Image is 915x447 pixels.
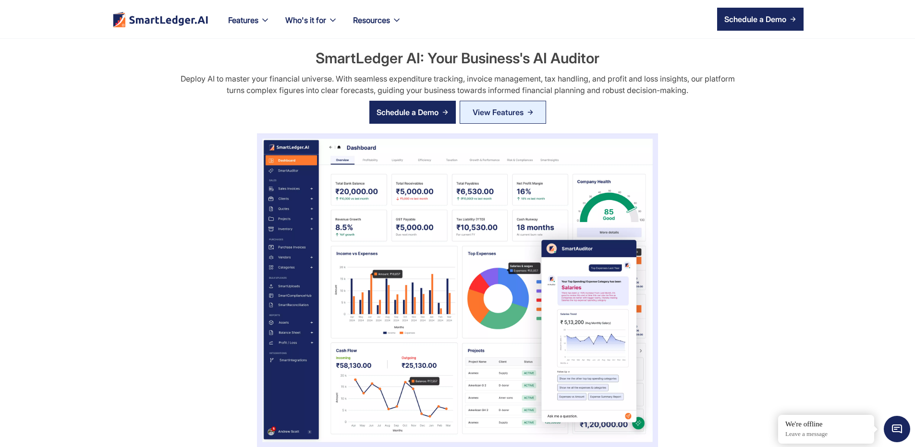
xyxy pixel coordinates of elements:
[353,13,390,27] div: Resources
[220,13,278,38] div: Features
[316,48,599,68] h2: SmartLedger AI: Your Business's AI Auditor
[345,13,409,38] div: Resources
[285,13,326,27] div: Who's it for
[790,16,796,22] img: arrow right icon
[473,105,524,120] div: View Features
[884,416,910,442] span: Chat Widget
[112,12,209,27] img: footer logo
[112,12,209,27] a: home
[228,13,258,27] div: Features
[377,106,439,118] div: Schedule a Demo
[442,109,448,115] img: arrow right icon
[527,109,533,115] img: Arrow Right Blue
[460,101,546,124] a: View Features
[785,430,867,438] p: Leave a message
[785,420,867,429] div: We're offline
[717,8,804,31] a: Schedule a Demo
[369,101,456,124] a: Schedule a Demo
[278,13,345,38] div: Who's it for
[724,13,786,25] div: Schedule a Demo
[173,73,742,96] div: Deploy AI to master your financial universe. With seamless expenditure tracking, invoice manageme...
